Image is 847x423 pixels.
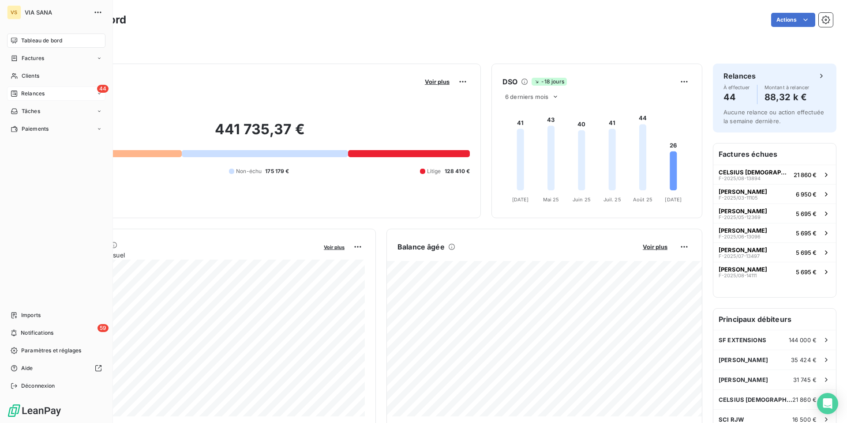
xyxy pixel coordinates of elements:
[796,268,817,276] span: 5 695 €
[713,144,836,165] h6: Factures échues
[719,266,767,273] span: [PERSON_NAME]
[719,227,767,234] span: [PERSON_NAME]
[236,167,262,175] span: Non-échu
[719,188,767,195] span: [PERSON_NAME]
[324,244,345,250] span: Voir plus
[723,109,824,125] span: Aucune relance ou action effectuée la semaine dernière.
[719,376,768,383] span: [PERSON_NAME]
[765,90,810,104] h4: 88,32 k €
[817,393,838,414] div: Open Intercom Messenger
[573,196,591,203] tspan: Juin 25
[713,223,836,242] button: [PERSON_NAME]F-2025/06-130965 695 €
[719,234,761,239] span: F-2025/06-13096
[7,404,62,418] img: Logo LeanPay
[719,195,758,200] span: F-2025/03-11105
[97,324,109,332] span: 59
[792,416,817,423] span: 16 500 €
[765,85,810,90] span: Montant à relancer
[719,246,767,253] span: [PERSON_NAME]
[794,171,817,178] span: 21 860 €
[796,191,817,198] span: 6 950 €
[532,78,566,86] span: -18 jours
[665,196,682,203] tspan: [DATE]
[723,90,750,104] h4: 44
[719,396,792,403] span: CELSIUS [DEMOGRAPHIC_DATA]
[50,121,470,147] h2: 441 735,37 €
[25,9,88,16] span: VIA SANA
[397,242,445,252] h6: Balance âgée
[21,37,62,45] span: Tableau de bord
[22,125,49,133] span: Paiements
[21,364,33,372] span: Aide
[21,382,55,390] span: Déconnexion
[50,250,318,260] span: Chiffre d'affaires mensuel
[713,165,836,184] button: CELSIUS [DEMOGRAPHIC_DATA]F-2025/08-1389421 860 €
[723,85,750,90] span: À effectuer
[22,107,40,115] span: Tâches
[796,210,817,217] span: 5 695 €
[719,208,767,215] span: [PERSON_NAME]
[713,242,836,262] button: [PERSON_NAME]F-2025/07-134975 695 €
[719,336,766,344] span: SF EXTENSIONS
[713,262,836,281] button: [PERSON_NAME]F-2025/08-141115 695 €
[643,243,667,250] span: Voir plus
[422,78,452,86] button: Voir plus
[719,176,761,181] span: F-2025/08-13894
[21,329,53,337] span: Notifications
[97,85,109,93] span: 44
[719,273,757,278] span: F-2025/08-14111
[719,253,760,259] span: F-2025/07-13497
[603,196,621,203] tspan: Juil. 25
[713,204,836,223] button: [PERSON_NAME]F-2025/05-123695 695 €
[792,396,817,403] span: 21 860 €
[505,93,548,100] span: 6 derniers mois
[321,243,347,251] button: Voir plus
[719,416,744,423] span: SCI RJW
[713,309,836,330] h6: Principaux débiteurs
[21,90,45,98] span: Relances
[793,376,817,383] span: 31 745 €
[723,71,756,81] h6: Relances
[719,356,768,363] span: [PERSON_NAME]
[791,356,817,363] span: 35 424 €
[445,167,470,175] span: 128 410 €
[543,196,559,203] tspan: Mai 25
[22,72,39,80] span: Clients
[640,243,670,251] button: Voir plus
[796,249,817,256] span: 5 695 €
[22,54,44,62] span: Factures
[789,336,817,344] span: 144 000 €
[265,167,289,175] span: 175 179 €
[21,347,81,355] span: Paramètres et réglages
[796,230,817,237] span: 5 695 €
[21,311,41,319] span: Imports
[425,78,450,85] span: Voir plus
[502,76,517,87] h6: DSO
[719,169,790,176] span: CELSIUS [DEMOGRAPHIC_DATA]
[7,5,21,19] div: VS
[427,167,441,175] span: Litige
[771,13,815,27] button: Actions
[512,196,529,203] tspan: [DATE]
[719,215,761,220] span: F-2025/05-12369
[7,361,105,375] a: Aide
[713,184,836,204] button: [PERSON_NAME]F-2025/03-111056 950 €
[633,196,652,203] tspan: Août 25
